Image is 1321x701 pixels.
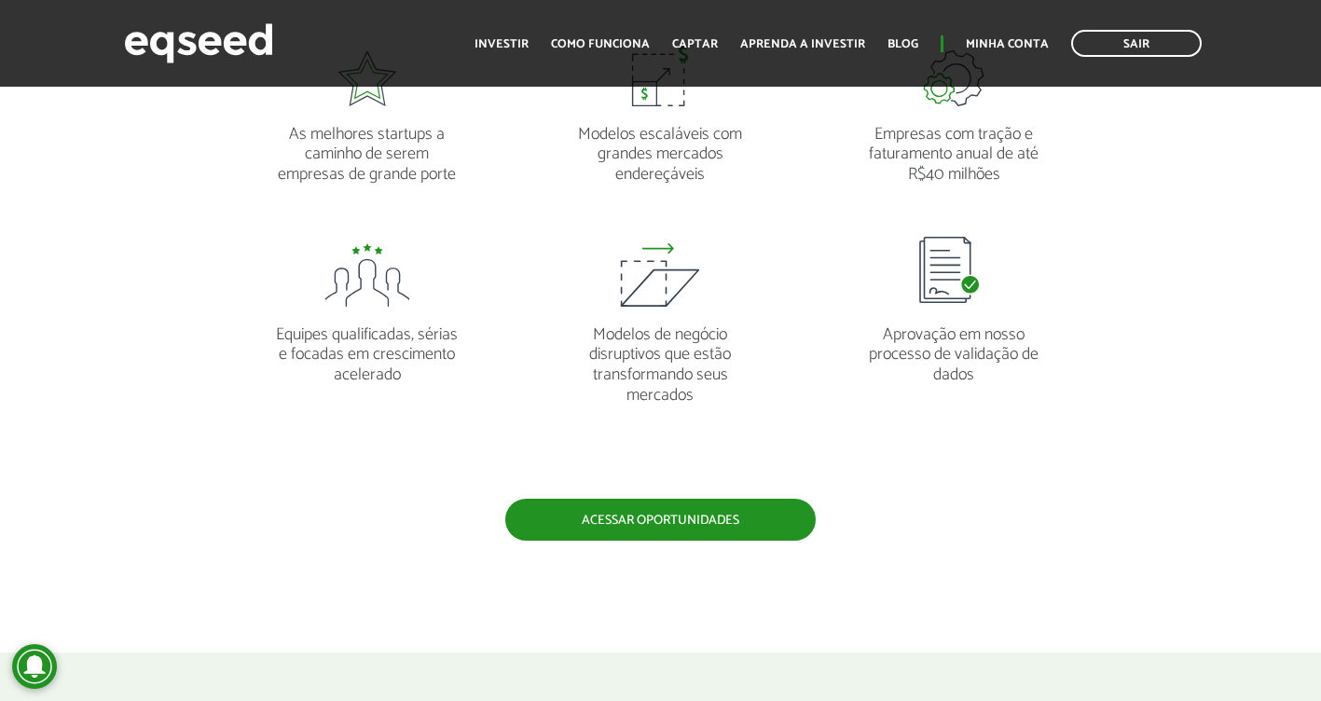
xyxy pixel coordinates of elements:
a: Blog [888,38,918,50]
img: EqSeed [124,19,273,68]
a: Sair [1071,30,1202,57]
a: Como funciona [551,38,650,50]
p: As melhores startups a caminho de serem empresas de grande porte [274,106,460,186]
p: Equipes qualificadas, sérias e focadas em crescimento acelerado [274,307,460,386]
a: Aprenda a investir [740,38,865,50]
a: Investir [475,38,529,50]
a: Minha conta [966,38,1049,50]
p: Aprovação em nosso processo de validação de dados [861,307,1047,386]
a: Captar [672,38,718,50]
p: Modelos de negócio disruptivos que estão transformando seus mercados [568,307,753,405]
p: Modelos escaláveis com grandes mercados endereçáveis [568,106,753,186]
p: Empresas com tração e faturamento anual de até R$40 milhões [861,106,1047,186]
a: Acessar oportunidades [505,499,816,541]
